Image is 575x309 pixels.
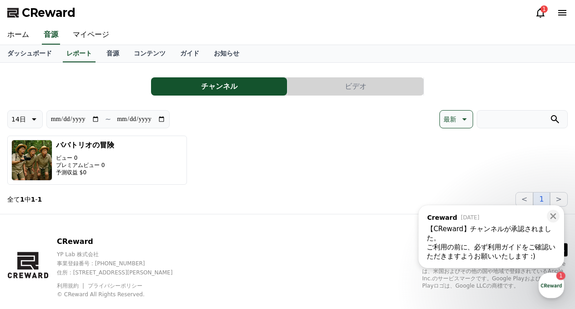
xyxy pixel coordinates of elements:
a: 音源 [42,25,60,45]
button: 1 [533,192,550,207]
p: App Store、iCloud、iCloud Drive、およびiTunes Storeは、米国およびその他の国や地域で登録されているApple Inc.のサービスマークです。Google P... [422,260,568,289]
a: CReward [7,5,76,20]
a: マイページ [66,25,116,45]
span: Settings [135,247,157,254]
a: 音源 [99,45,126,62]
h3: ババトリオの冒険 [56,140,114,151]
a: レポート [63,45,96,62]
button: 14日 [7,110,43,128]
strong: 1 [38,196,42,203]
a: コンテンツ [126,45,173,62]
a: 1Messages [60,233,117,256]
p: 住所 : [STREET_ADDRESS][PERSON_NAME] [57,269,188,276]
a: プライバシーポリシー [88,283,142,289]
p: 全て 中 - [7,195,42,204]
p: 最新 [444,113,456,126]
a: ガイド [173,45,207,62]
a: Home [3,233,60,256]
p: YP Lab 株式会社 [57,251,188,258]
p: CReward [57,236,188,247]
span: 1 [92,233,96,240]
a: 1 [535,7,546,18]
p: 事業登録番号 : [PHONE_NUMBER] [57,260,188,267]
a: Settings [117,233,175,256]
p: 予測収益 $0 [56,169,114,176]
img: ババトリオの冒険 [11,140,52,181]
span: CReward [22,5,76,20]
strong: 1 [31,196,35,203]
button: ババトリオの冒険 ビュー 0 プレミアムビュー 0 予測収益 $0 [7,136,187,185]
p: ~ [105,114,111,125]
button: ビデオ [287,77,424,96]
p: ビュー 0 [56,154,114,162]
span: Messages [76,248,102,255]
p: © CReward All Rights Reserved. [57,291,188,298]
span: Home [23,247,39,254]
button: > [550,192,568,207]
a: お知らせ [207,45,247,62]
button: チャンネル [151,77,287,96]
button: 最新 [439,110,473,128]
a: 利用規約 [57,283,86,289]
a: チャンネル [151,77,287,96]
p: プレミアムビュー 0 [56,162,114,169]
p: 14日 [11,113,26,126]
div: 1 [540,5,548,13]
strong: 1 [20,196,25,203]
button: < [515,192,533,207]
